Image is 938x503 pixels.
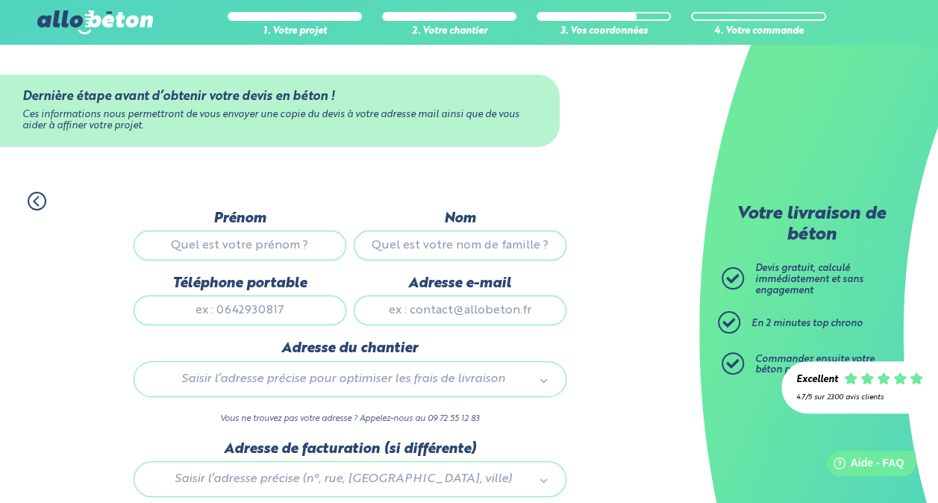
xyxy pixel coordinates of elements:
[796,375,838,386] div: Excellent
[755,263,863,295] span: Devis gratuit, calculé immédiatement et sans engagement
[725,204,897,246] p: Votre livraison de béton
[537,26,671,37] div: 3. Vos coordonnées
[228,26,362,37] div: 1. Votre projet
[805,445,922,487] iframe: Help widget launcher
[134,296,346,325] input: ex : 0642930817
[354,210,566,227] label: Nom
[354,275,566,292] label: Adresse e-mail
[134,275,346,292] label: Téléphone portable
[354,231,566,260] input: Quel est votre nom de famille ?
[149,369,551,389] a: Saisir l’adresse précise pour optimiser les frais de livraison
[796,393,923,402] div: 4.7/5 sur 2300 avis clients
[354,296,566,325] input: ex : contact@allobeton.fr
[382,26,516,37] div: 2. Votre chantier
[751,319,863,328] span: En 2 minutes top chrono
[134,210,346,227] label: Prénom
[134,340,566,357] label: Adresse du chantier
[37,10,152,34] img: allobéton
[134,412,566,426] p: Vous ne trouvez pas votre adresse ? Appelez-nous au 09 72 55 12 83
[755,354,875,375] span: Commandez ensuite votre béton prêt à l'emploi
[155,369,531,389] span: Saisir l’adresse précise pour optimiser les frais de livraison
[22,90,537,104] div: Dernière étape avant d’obtenir votre devis en béton !
[22,110,537,131] div: Ces informations nous permettront de vous envoyer une copie du devis à votre adresse mail ainsi q...
[134,231,346,260] input: Quel est votre prénom ?
[691,26,825,37] div: 4. Votre commande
